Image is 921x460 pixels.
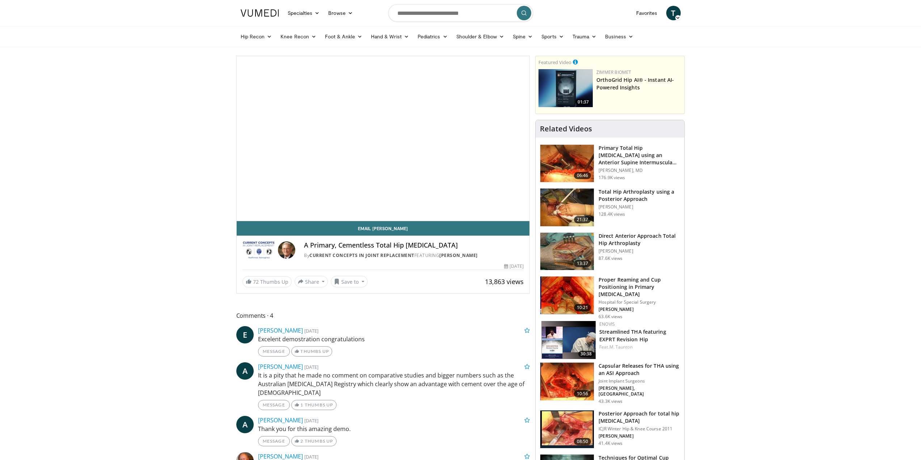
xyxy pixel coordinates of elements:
span: 30:38 [578,351,594,357]
img: Current Concepts in Joint Replacement [242,241,275,259]
img: 263423_3.png.150x105_q85_crop-smart_upscale.jpg [540,145,594,182]
a: Hip Recon [236,29,276,44]
p: [PERSON_NAME], MD [599,168,680,173]
img: 314571_3.png.150x105_q85_crop-smart_upscale.jpg [540,363,594,400]
a: 10:56 Capsular Releases for THA using an ASI Approach Joint Implant Surgeons [PERSON_NAME], [GEOG... [540,362,680,404]
a: Streamlined THA featuring EXPRT Revision Hip [599,328,666,343]
a: A [236,362,254,380]
a: [PERSON_NAME] [258,363,303,371]
a: Enovis [599,321,615,327]
a: Email [PERSON_NAME] [237,221,530,236]
a: E [236,326,254,343]
a: 06:46 Primary Total Hip [MEDICAL_DATA] using an Anterior Supine Intermuscula… [PERSON_NAME], MD 1... [540,144,680,183]
p: 41.4K views [599,440,622,446]
a: 13:37 Direct Anterior Approach Total Hip Arthroplasty [PERSON_NAME] 87.6K views [540,232,680,271]
p: [PERSON_NAME] [599,248,680,254]
span: 10:56 [574,390,591,397]
h4: Related Videos [540,125,592,133]
a: Foot & Ankle [321,29,367,44]
p: 176.9K views [599,175,625,181]
span: 72 [253,278,259,285]
h4: A Primary, Cementless Total Hip [MEDICAL_DATA] [304,241,524,249]
p: 128.4K views [599,211,625,217]
img: 297873_0003_1.png.150x105_q85_crop-smart_upscale.jpg [540,410,594,448]
small: Featured Video [538,59,571,66]
a: Message [258,436,290,446]
a: 10:21 Proper Reaming and Cup Positioning in Primary [MEDICAL_DATA] Hospital for Special Surgery [... [540,276,680,320]
button: Save to [331,276,368,287]
small: [DATE] [304,328,318,334]
a: M. Taunton [609,344,633,350]
img: Avatar [278,241,295,259]
div: Feat. [599,344,679,350]
img: 286987_0000_1.png.150x105_q85_crop-smart_upscale.jpg [540,189,594,226]
p: Excelent demostration congratulations [258,335,530,343]
h3: Proper Reaming and Cup Positioning in Primary [MEDICAL_DATA] [599,276,680,298]
a: 30:38 [541,321,596,359]
span: 08:50 [574,438,591,445]
p: Thank you for this amazing demo. [258,425,530,433]
div: [DATE] [504,263,524,270]
a: Thumbs Up [291,346,332,356]
small: [DATE] [304,453,318,460]
a: Current Concepts in Joint Replacement [309,252,414,258]
a: Shoulder & Elbow [452,29,508,44]
a: Message [258,346,290,356]
a: [PERSON_NAME] [258,416,303,424]
span: 13:37 [574,260,591,267]
span: 2 [300,438,303,444]
small: [DATE] [304,364,318,370]
a: 1 Thumbs Up [291,400,337,410]
p: [PERSON_NAME], [GEOGRAPHIC_DATA] [599,385,680,397]
a: Zimmer Biomet [596,69,631,75]
button: Share [295,276,328,287]
p: 63.6K views [599,314,622,320]
a: Favorites [632,6,662,20]
span: 21:37 [574,216,591,223]
p: [PERSON_NAME] [599,433,680,439]
a: Specialties [283,6,324,20]
img: 294118_0000_1.png.150x105_q85_crop-smart_upscale.jpg [540,233,594,270]
a: Spine [508,29,537,44]
p: [PERSON_NAME] [599,204,680,210]
span: Comments 4 [236,311,530,320]
p: It is a pity that he made no comment on comparative studies and bigger numbers such as the Austra... [258,371,530,397]
h3: Posterior Approach for total hip [MEDICAL_DATA] [599,410,680,425]
span: 13,863 views [485,277,524,286]
img: VuMedi Logo [241,9,279,17]
a: 2 Thumbs Up [291,436,337,446]
a: T [666,6,681,20]
a: Message [258,400,290,410]
a: Sports [537,29,568,44]
a: 08:50 Posterior Approach for total hip [MEDICAL_DATA] ICJR Winter Hip & Knee Course 2011 [PERSON_... [540,410,680,448]
h3: Primary Total Hip [MEDICAL_DATA] using an Anterior Supine Intermuscula… [599,144,680,166]
p: Joint Implant Surgeons [599,378,680,384]
span: 1 [300,402,303,408]
a: OrthoGrid Hip AI® - Instant AI-Powered Insights [596,76,674,91]
p: [PERSON_NAME] [599,307,680,312]
h3: Capsular Releases for THA using an ASI Approach [599,362,680,377]
a: [PERSON_NAME] [439,252,478,258]
a: A [236,416,254,433]
p: ICJR Winter Hip & Knee Course 2011 [599,426,680,432]
span: 01:37 [575,99,591,105]
div: By FEATURING [304,252,524,259]
a: 01:37 [538,69,593,107]
a: 72 Thumbs Up [242,276,292,287]
img: 9ceeadf7-7a50-4be6-849f-8c42a554e74d.150x105_q85_crop-smart_upscale.jpg [540,277,594,314]
p: Hospital for Special Surgery [599,299,680,305]
a: Browse [324,6,357,20]
a: Hand & Wrist [367,29,413,44]
a: Knee Recon [276,29,321,44]
img: 099a0359-b241-4c0e-b33e-4b9c9876bee9.150x105_q85_crop-smart_upscale.jpg [541,321,596,359]
span: 06:46 [574,172,591,179]
a: 21:37 Total Hip Arthroplasty using a Posterior Approach [PERSON_NAME] 128.4K views [540,188,680,227]
h3: Total Hip Arthroplasty using a Posterior Approach [599,188,680,203]
h3: Direct Anterior Approach Total Hip Arthroplasty [599,232,680,247]
a: Trauma [568,29,601,44]
video-js: Video Player [237,56,530,221]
